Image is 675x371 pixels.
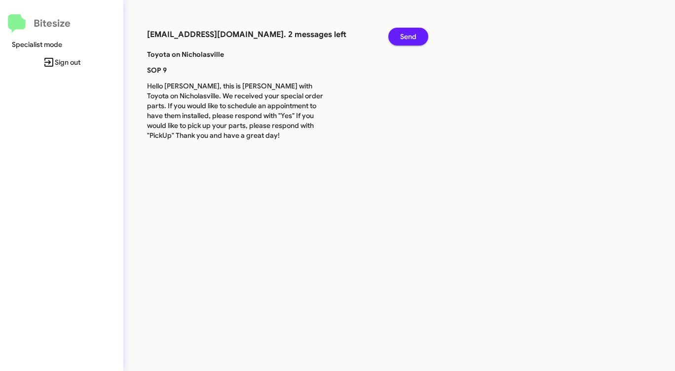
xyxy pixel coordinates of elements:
a: Bitesize [8,14,71,33]
b: Toyota on Nicholasville [147,50,224,59]
b: SOP 9 [147,66,167,75]
button: Send [388,28,428,45]
p: Hello [PERSON_NAME], this is [PERSON_NAME] with Toyota on Nicholasville. We received your special... [140,81,333,140]
h3: [EMAIL_ADDRESS][DOMAIN_NAME]. 2 messages left [147,28,374,41]
span: Sign out [8,53,115,71]
span: Send [400,28,416,45]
